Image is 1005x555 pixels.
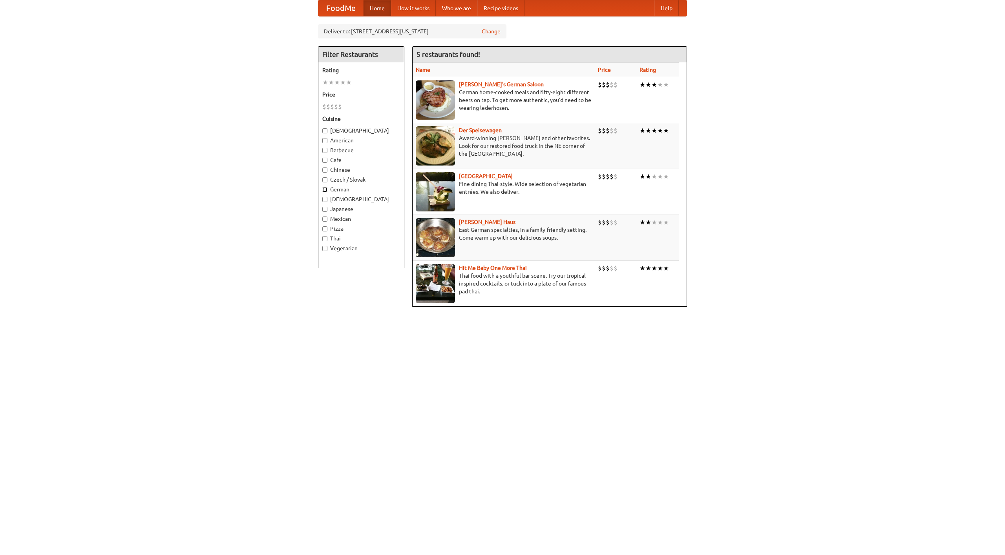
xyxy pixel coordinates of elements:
a: Change [482,27,501,35]
li: $ [614,218,618,227]
h5: Rating [322,66,400,74]
a: Der Speisewagen [459,127,502,133]
li: ★ [657,126,663,135]
li: $ [614,264,618,273]
label: Thai [322,235,400,242]
li: ★ [657,218,663,227]
li: ★ [645,264,651,273]
li: $ [610,80,614,89]
a: [PERSON_NAME] Haus [459,219,515,225]
label: Czech / Slovak [322,176,400,184]
a: FoodMe [318,0,364,16]
li: $ [614,126,618,135]
label: [DEMOGRAPHIC_DATA] [322,195,400,203]
a: Name [416,67,430,73]
li: $ [330,102,334,111]
li: $ [602,264,606,273]
h4: Filter Restaurants [318,47,404,62]
p: Award-winning [PERSON_NAME] and other favorites. Look for our restored food truck in the NE corne... [416,134,592,158]
li: ★ [640,172,645,181]
li: $ [602,80,606,89]
label: Pizza [322,225,400,233]
a: Rating [640,67,656,73]
li: ★ [640,218,645,227]
li: ★ [645,80,651,89]
li: ★ [657,172,663,181]
li: $ [598,80,602,89]
input: Mexican [322,217,327,222]
a: Hit Me Baby One More Thai [459,265,527,271]
li: $ [602,172,606,181]
input: Chinese [322,167,327,173]
img: speisewagen.jpg [416,126,455,166]
a: Home [364,0,391,16]
h5: Cuisine [322,115,400,123]
li: ★ [651,218,657,227]
img: babythai.jpg [416,264,455,303]
li: ★ [663,172,669,181]
li: ★ [663,126,669,135]
input: American [322,138,327,143]
div: Deliver to: [STREET_ADDRESS][US_STATE] [318,24,506,38]
li: $ [338,102,342,111]
input: Thai [322,236,327,241]
li: $ [602,218,606,227]
li: ★ [651,126,657,135]
input: Czech / Slovak [322,177,327,182]
li: $ [614,80,618,89]
input: Cafe [322,158,327,163]
li: ★ [651,172,657,181]
li: ★ [651,264,657,273]
label: Vegetarian [322,244,400,252]
input: German [322,187,327,192]
li: $ [598,218,602,227]
li: ★ [346,78,352,87]
input: Barbecue [322,148,327,153]
li: ★ [328,78,334,87]
a: Help [654,0,679,16]
input: Japanese [322,207,327,212]
li: ★ [651,80,657,89]
a: [PERSON_NAME]'s German Saloon [459,81,544,87]
input: [DEMOGRAPHIC_DATA] [322,128,327,133]
li: ★ [334,78,340,87]
label: Mexican [322,215,400,223]
p: Fine dining Thai-style. Wide selection of vegetarian entrées. We also deliver. [416,180,592,196]
li: ★ [645,218,651,227]
a: Recipe videos [477,0,524,16]
label: [DEMOGRAPHIC_DATA] [322,127,400,135]
li: ★ [640,264,645,273]
li: ★ [645,172,651,181]
label: German [322,186,400,193]
li: $ [598,126,602,135]
ng-pluralize: 5 restaurants found! [417,51,480,58]
label: American [322,136,400,144]
li: $ [598,172,602,181]
img: esthers.jpg [416,80,455,120]
li: ★ [657,80,663,89]
label: Barbecue [322,146,400,154]
li: $ [602,126,606,135]
p: Thai food with a youthful bar scene. Try our tropical inspired cocktails, or tuck into a plate of... [416,272,592,295]
li: ★ [322,78,328,87]
img: kohlhaus.jpg [416,218,455,257]
img: satay.jpg [416,172,455,211]
h5: Price [322,91,400,98]
input: Vegetarian [322,246,327,251]
li: $ [334,102,338,111]
li: ★ [657,264,663,273]
a: Price [598,67,611,73]
li: $ [606,218,610,227]
label: Japanese [322,205,400,213]
li: $ [614,172,618,181]
p: East German specialties, in a family-friendly setting. Come warm up with our delicious soups. [416,226,592,242]
li: $ [322,102,326,111]
li: $ [606,126,610,135]
b: [GEOGRAPHIC_DATA] [459,173,513,179]
li: $ [606,80,610,89]
li: ★ [640,80,645,89]
li: $ [606,172,610,181]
